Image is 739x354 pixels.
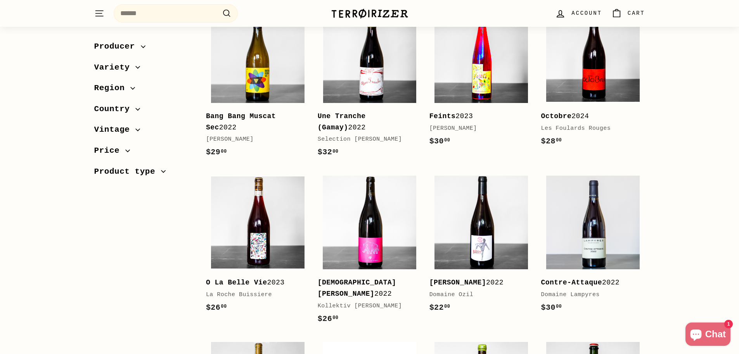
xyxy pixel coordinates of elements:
span: $26 [206,303,227,312]
button: Price [94,142,194,163]
b: Contre-Attaque [541,279,602,286]
b: Feints [429,112,456,120]
a: Account [550,2,606,25]
span: $28 [541,137,562,146]
div: 2022 [541,277,637,288]
inbox-online-store-chat: Shopify online store chat [683,323,733,348]
span: $26 [318,314,339,323]
div: 2023 [206,277,302,288]
div: Domaine Lampyres [541,290,637,300]
b: Une Tranche (Gamay) [318,112,366,131]
div: [PERSON_NAME] [206,135,302,144]
sup: 00 [444,304,450,309]
span: Cart [628,9,645,17]
span: Price [94,144,126,157]
span: $29 [206,148,227,157]
span: Variety [94,61,136,74]
sup: 00 [556,138,562,143]
span: Producer [94,40,141,53]
sup: 00 [556,304,562,309]
a: Une Tranche (Gamay)2022Selection [PERSON_NAME] [318,4,422,166]
div: Selection [PERSON_NAME] [318,135,414,144]
sup: 00 [444,138,450,143]
span: Region [94,82,131,95]
b: Octobre [541,112,572,120]
button: Vintage [94,121,194,142]
a: [DEMOGRAPHIC_DATA][PERSON_NAME]2022Kollektiv [PERSON_NAME] [318,170,422,333]
span: Product type [94,165,161,178]
a: Cart [607,2,650,25]
span: Vintage [94,123,136,136]
div: 2022 [429,277,526,288]
b: Bang Bang Muscat Sec [206,112,276,131]
button: Producer [94,38,194,59]
a: Contre-Attaque2022Domaine Lampyres [541,170,645,321]
a: [PERSON_NAME]2022Domaine Ozil [429,170,533,321]
button: Product type [94,163,194,184]
sup: 00 [332,149,338,154]
button: Country [94,101,194,122]
div: 2023 [429,111,526,122]
span: Country [94,103,136,116]
a: Octobre2024Les Foulards Rouges [541,4,645,155]
sup: 00 [221,149,227,154]
span: $30 [429,137,450,146]
button: Variety [94,59,194,80]
sup: 00 [221,304,227,309]
div: Domaine Ozil [429,290,526,300]
span: $32 [318,148,339,157]
div: 2022 [318,111,414,133]
span: Account [571,9,602,17]
span: $30 [541,303,562,312]
div: 2024 [541,111,637,122]
div: [PERSON_NAME] [429,124,526,133]
a: Feints2023[PERSON_NAME] [429,4,533,155]
div: 2022 [318,277,414,300]
div: 2022 [206,111,302,133]
div: La Roche Buissiere [206,290,302,300]
div: Les Foulards Rouges [541,124,637,133]
a: O La Belle Vie2023La Roche Buissiere [206,170,310,321]
button: Region [94,80,194,101]
b: O La Belle Vie [206,279,267,286]
span: $22 [429,303,450,312]
sup: 00 [332,315,338,321]
a: Bang Bang Muscat Sec2022[PERSON_NAME] [206,4,310,166]
div: Kollektiv [PERSON_NAME] [318,302,414,311]
b: [DEMOGRAPHIC_DATA][PERSON_NAME] [318,279,396,298]
b: [PERSON_NAME] [429,279,486,286]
